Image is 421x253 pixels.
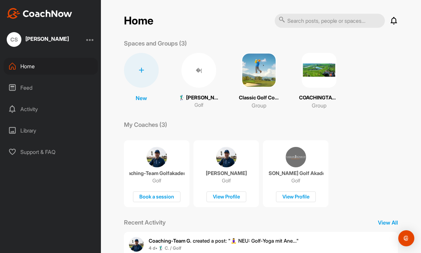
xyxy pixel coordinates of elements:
p: Golf [291,177,300,184]
div: Activity [4,101,98,117]
p: Coaching-Team Golfakademie [129,170,184,177]
p: View All [378,219,398,227]
img: user avatar [129,237,144,252]
span: created a post : "🧘‍♀️ NEU: Golf-Yoga mit Ane..." [149,238,299,244]
a: �(🏌‍♂ [PERSON_NAME] (22.9)Golf [179,53,219,109]
img: CoachNow [7,8,72,19]
div: Feed [4,79,98,96]
div: [PERSON_NAME] [25,36,69,41]
img: coach avatar [286,147,306,167]
p: [PERSON_NAME] [206,170,247,177]
p: Group [252,101,266,109]
p: Recent Activity [124,218,166,227]
p: COACHINGTAG MENTAL VALLEY BEI [GEOGRAPHIC_DATA] [DATE] [299,94,339,102]
p: Golf [152,177,161,184]
div: View Profile [206,191,246,202]
h2: Home [124,14,153,27]
div: Library [4,122,98,139]
p: Spaces and Groups (3) [124,39,187,48]
a: COACHINGTAG MENTAL VALLEY BEI [GEOGRAPHIC_DATA] [DATE]Group [299,53,339,109]
p: Golf [222,177,231,184]
div: View Profile [276,191,316,202]
b: Coaching-Team G. [149,238,191,244]
div: CS [7,32,21,47]
p: [PERSON_NAME] Golf Akademie [268,170,323,177]
a: Classic Golf Coaching Gruppe 🏌️‍♂️Group [239,53,279,109]
img: square_940d96c4bb369f85efc1e6d025c58b75.png [242,53,276,88]
div: Home [4,58,98,75]
p: My Coaches (3) [124,120,167,129]
img: coach avatar [216,147,237,167]
div: Support & FAQ [4,144,98,160]
img: coach avatar [147,147,167,167]
p: 🏌‍♂ [PERSON_NAME] (22.9) [179,94,219,102]
b: 4 d • 🏌‍♂ C. / Golf [149,245,181,251]
img: square_2606c9fb9fa697f623ed5c070468f72d.png [302,53,336,88]
p: Golf [194,101,203,109]
div: Book a session [133,191,180,202]
div: Open Intercom Messenger [398,230,414,246]
p: New [136,94,147,102]
p: Group [312,101,326,109]
input: Search posts, people or spaces... [275,14,385,28]
div: �( [181,53,216,88]
p: Classic Golf Coaching Gruppe 🏌️‍♂️ [239,94,279,102]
